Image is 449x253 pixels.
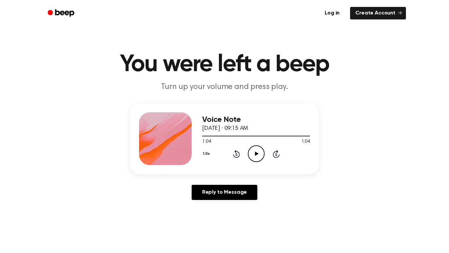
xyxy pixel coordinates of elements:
span: 1:04 [301,138,310,145]
a: Log in [318,6,346,21]
p: Turn up your volume and press play. [98,82,351,93]
span: 1:04 [202,138,211,145]
button: 1.0x [202,148,212,159]
span: [DATE] · 09:15 AM [202,126,248,131]
a: Create Account [350,7,406,19]
h1: You were left a beep [56,53,393,76]
h3: Voice Note [202,115,310,124]
a: Beep [43,7,80,20]
a: Reply to Message [192,185,257,200]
